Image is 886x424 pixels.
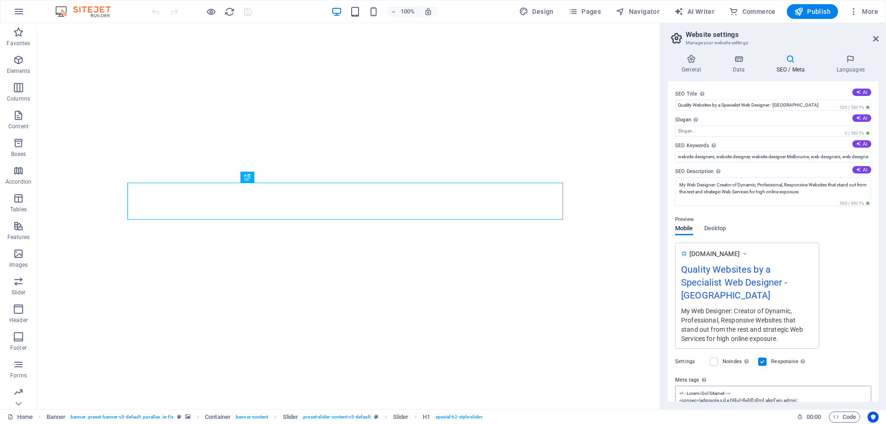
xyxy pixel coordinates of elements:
button: 100% [386,6,419,17]
p: Header [9,317,28,324]
p: Preview [675,214,694,225]
span: Pages [569,7,601,16]
i: This element is a customizable preset [374,414,378,419]
button: SEO Title [852,89,871,96]
span: 990 / 990 Px [838,200,871,207]
p: Content [8,123,29,130]
div: My Web Designer: Creator of Dynamic, Professional, Responsive Websites that stand out from the re... [681,306,813,343]
label: Slogan [675,114,871,125]
button: Slogan [852,114,871,122]
div: Design (Ctrl+Alt+Y) [515,4,557,19]
button: Pages [565,4,605,19]
input: Slogan... [675,125,871,137]
span: Publish [794,7,831,16]
nav: breadcrumb [47,412,483,423]
span: Click to select. Double-click to edit [205,412,231,423]
p: Slider [12,289,26,296]
p: Columns [7,95,30,102]
span: AI Writer [674,7,714,16]
button: Navigator [612,4,663,19]
label: Responsive [771,356,808,367]
img: Editor Logo [53,6,122,17]
p: Forms [10,372,27,379]
span: Commerce [729,7,776,16]
span: Mobile [675,223,693,236]
p: Accordion [6,178,31,185]
button: Publish [787,4,838,19]
h6: 100% [400,6,415,17]
span: Click to select. Double-click to edit [393,412,409,423]
span: Click to select. Double-click to edit [423,412,430,423]
h2: Website settings [686,30,879,39]
button: Usercentrics [868,412,879,423]
p: Boxes [11,150,26,158]
button: Commerce [725,4,779,19]
h4: SEO / Meta [762,54,822,74]
p: Elements [7,67,30,75]
div: Preview [675,225,726,243]
h4: Data [718,54,762,74]
span: [DOMAIN_NAME] [689,249,740,258]
span: Click to select. Double-click to edit [47,412,66,423]
button: Design [515,4,557,19]
span: . preset-slider-content-v3-default [302,412,371,423]
span: Click to select. Double-click to edit [283,412,299,423]
button: SEO Description [852,166,871,173]
h4: Languages [822,54,879,74]
p: Images [9,261,28,269]
button: reload [224,6,235,17]
span: Navigator [616,7,659,16]
label: SEO Keywords [675,140,871,151]
span: 536 / 580 Px [838,104,871,111]
i: Reload page [224,6,235,17]
div: Quality Websites by a Specialist Web Designer - [GEOGRAPHIC_DATA] [681,263,813,306]
button: SEO Keywords [852,140,871,148]
label: Noindex [723,356,753,367]
label: SEO Description [675,166,871,177]
h4: General [668,54,718,74]
span: More [849,7,878,16]
label: SEO Title [675,89,871,100]
span: . banner-content [234,412,268,423]
span: : [813,413,814,420]
span: Design [519,7,554,16]
h6: Session time [797,412,821,423]
span: . special-h2-style-slider [434,412,482,423]
a: Click to cancel selection. Double-click to open Pages [7,412,33,423]
button: Click here to leave preview mode and continue editing [205,6,216,17]
button: More [845,4,882,19]
span: Desktop [704,223,726,236]
span: 00 00 [807,412,821,423]
button: Code [829,412,860,423]
h3: Manage your website settings [686,39,860,47]
p: Footer [10,344,27,352]
p: Tables [10,206,27,213]
img: logo.png [681,251,687,257]
span: . banner .preset-banner-v3-default .parallax .ie-fix [69,412,174,423]
p: Favorites [6,40,30,47]
span: Code [833,412,856,423]
label: Settings [675,356,705,367]
label: Meta tags [675,375,871,386]
i: On resize automatically adjust zoom level to fit chosen device. [424,7,432,16]
span: 0 / 580 Px [843,130,871,137]
i: This element is a customizable preset [177,414,181,419]
i: This element contains a background [185,414,191,419]
button: AI Writer [670,4,718,19]
p: Features [7,233,30,241]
